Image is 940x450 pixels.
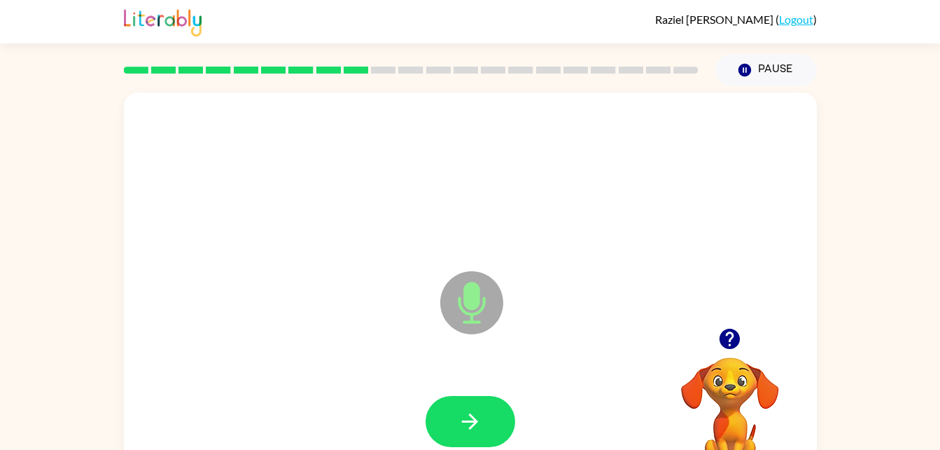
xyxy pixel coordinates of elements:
a: Logout [779,13,813,26]
span: Raziel [PERSON_NAME] [655,13,776,26]
img: Literably [124,6,202,36]
div: ( ) [655,13,817,26]
button: Pause [715,54,817,86]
